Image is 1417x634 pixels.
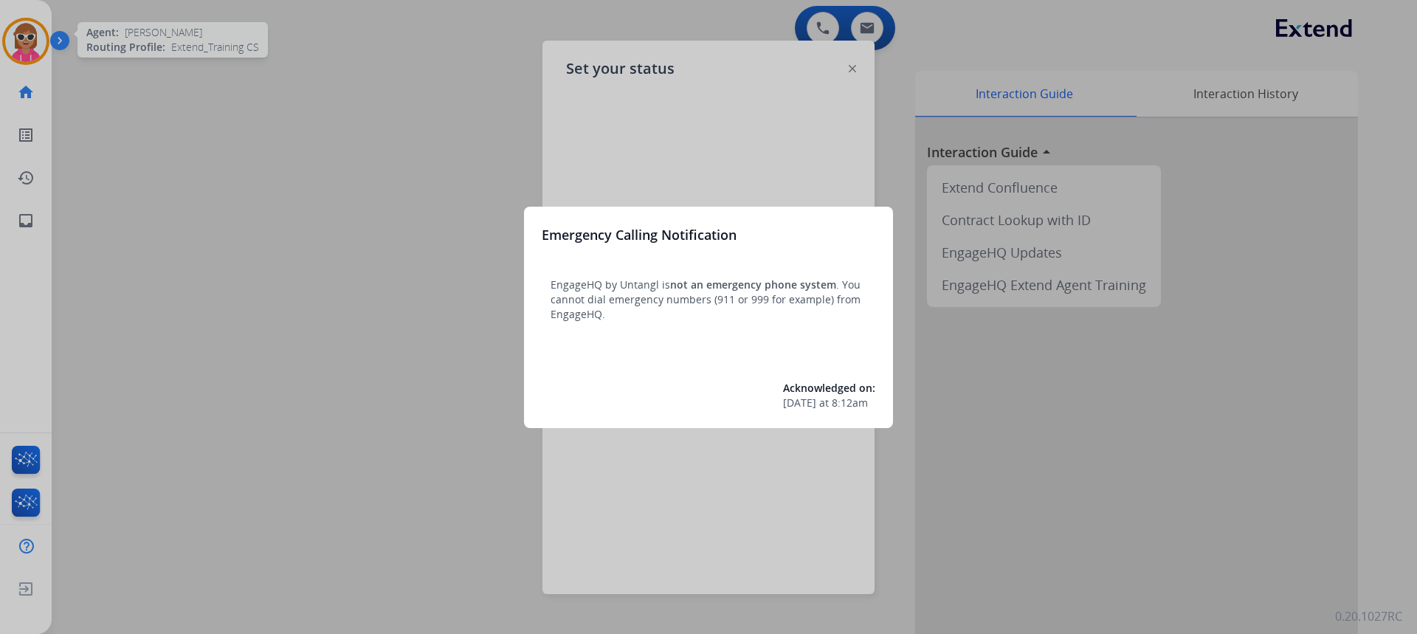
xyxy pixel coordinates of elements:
[542,224,737,245] h3: Emergency Calling Notification
[783,381,875,395] span: Acknowledged on:
[783,396,875,410] div: at
[670,278,836,292] span: not an emergency phone system
[1335,607,1402,625] p: 0.20.1027RC
[783,396,816,410] span: [DATE]
[832,396,868,410] span: 8:12am
[551,278,866,322] p: EngageHQ by Untangl is . You cannot dial emergency numbers (911 or 999 for example) from EngageHQ.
